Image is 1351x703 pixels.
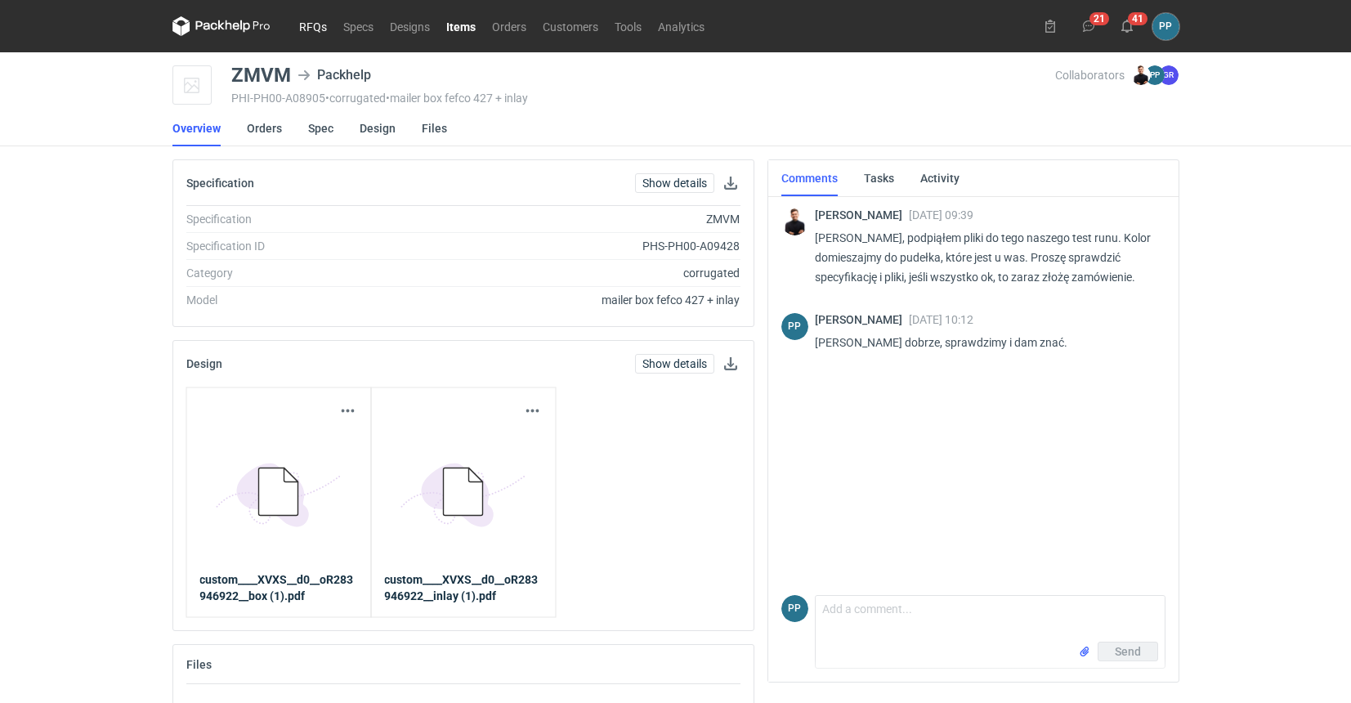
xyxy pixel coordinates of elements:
[186,292,408,308] div: Model
[186,238,408,254] div: Specification ID
[231,92,1056,105] div: PHI-PH00-A08905
[1098,642,1158,661] button: Send
[386,92,528,105] span: • mailer box fefco 427 + inlay
[815,208,909,222] span: [PERSON_NAME]
[297,65,371,85] div: Packhelp
[484,16,535,36] a: Orders
[199,571,357,604] a: custom____XVXS__d0__oR283946922__box (1).pdf
[1131,65,1151,85] img: Tomasz Kubiak
[408,211,740,227] div: ZMVM
[635,354,714,374] a: Show details
[781,313,808,340] div: Paweł Puch
[172,110,221,146] a: Overview
[360,110,396,146] a: Design
[335,16,382,36] a: Specs
[781,160,838,196] a: Comments
[781,595,808,622] figcaption: PP
[1152,13,1179,40] button: PP
[1152,13,1179,40] div: Paweł Puch
[172,16,271,36] svg: Packhelp Pro
[721,173,740,193] button: Download specification
[1115,646,1141,657] span: Send
[920,160,960,196] a: Activity
[909,208,973,222] span: [DATE] 09:39
[186,357,222,370] h2: Design
[199,573,353,602] strong: custom____XVXS__d0__oR283946922__box (1).pdf
[291,16,335,36] a: RFQs
[781,313,808,340] figcaption: PP
[535,16,606,36] a: Customers
[186,658,212,671] h2: Files
[781,208,808,235] img: Tomasz Kubiak
[325,92,386,105] span: • corrugated
[408,265,740,281] div: corrugated
[1055,69,1125,82] span: Collaborators
[186,177,254,190] h2: Specification
[1159,65,1179,85] figcaption: GR
[1114,13,1140,39] button: 41
[635,173,714,193] a: Show details
[864,160,894,196] a: Tasks
[815,313,909,326] span: [PERSON_NAME]
[384,571,542,604] a: custom____XVXS__d0__oR283946922__inlay (1).pdf
[781,595,808,622] div: Paweł Puch
[186,211,408,227] div: Specification
[338,401,357,421] button: Actions
[606,16,650,36] a: Tools
[815,333,1152,352] p: [PERSON_NAME] dobrze, sprawdzimy i dam znać.
[408,292,740,308] div: mailer box fefco 427 + inlay
[422,110,447,146] a: Files
[522,401,542,421] button: Actions
[308,110,333,146] a: Spec
[186,265,408,281] div: Category
[408,238,740,254] div: PHS-PH00-A09428
[815,228,1152,287] p: [PERSON_NAME], podpiąłem pliki do tego naszego test runu. Kolor domieszajmy do pudełka, które jes...
[650,16,713,36] a: Analytics
[721,354,740,374] a: Download design
[909,313,973,326] span: [DATE] 10:12
[247,110,282,146] a: Orders
[382,16,438,36] a: Designs
[1076,13,1102,39] button: 21
[384,573,538,602] strong: custom____XVXS__d0__oR283946922__inlay (1).pdf
[231,65,291,85] div: ZMVM
[1145,65,1165,85] figcaption: PP
[438,16,484,36] a: Items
